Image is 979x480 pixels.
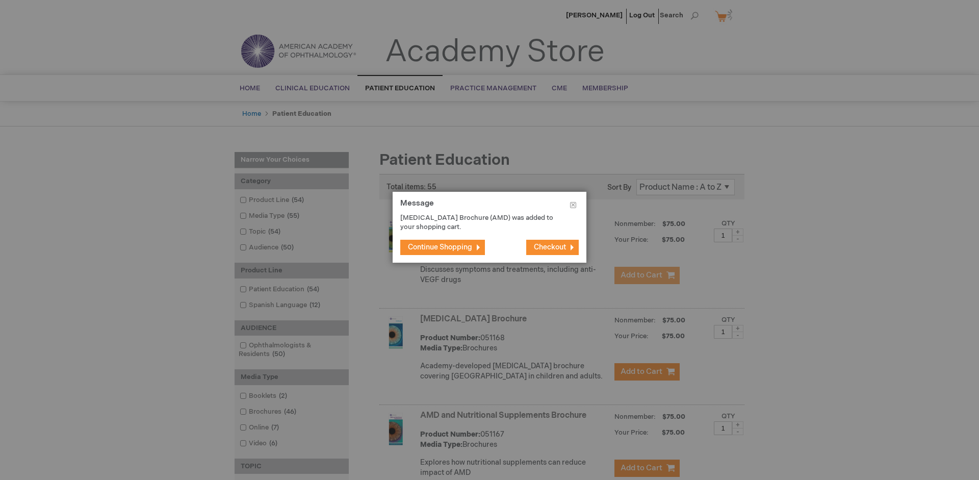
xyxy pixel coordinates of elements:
[400,213,563,232] p: [MEDICAL_DATA] Brochure (AMD) was added to your shopping cart.
[526,240,579,255] button: Checkout
[408,243,472,251] span: Continue Shopping
[400,240,485,255] button: Continue Shopping
[400,199,579,213] h1: Message
[534,243,566,251] span: Checkout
